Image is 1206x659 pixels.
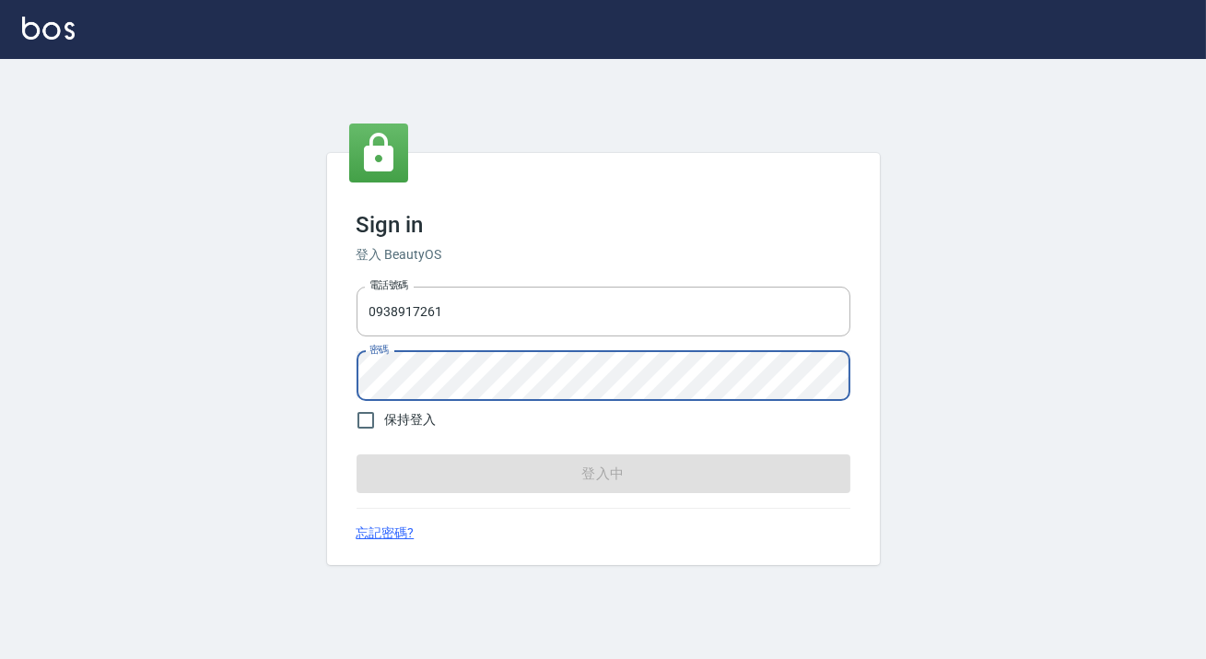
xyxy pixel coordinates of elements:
label: 電話號碼 [369,278,408,292]
span: 保持登入 [385,410,437,430]
label: 密碼 [369,343,389,357]
img: Logo [22,17,75,40]
h3: Sign in [357,212,850,238]
a: 忘記密碼? [357,524,415,543]
h6: 登入 BeautyOS [357,245,850,265]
